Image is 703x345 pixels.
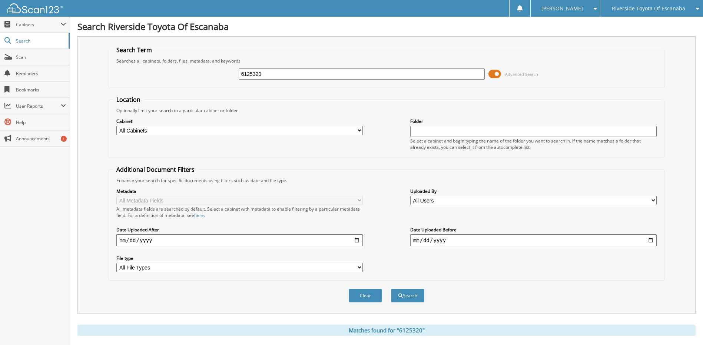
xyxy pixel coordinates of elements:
[77,20,696,33] h1: Search Riverside Toyota Of Escanaba
[410,234,657,246] input: end
[116,234,363,246] input: start
[16,21,61,28] span: Cabinets
[505,71,538,77] span: Advanced Search
[113,46,156,54] legend: Search Term
[349,289,382,302] button: Clear
[116,227,363,233] label: Date Uploaded After
[77,325,696,336] div: Matches found for "6125320"
[113,107,660,114] div: Optionally limit your search to a particular cabinet or folder
[612,6,685,11] span: Riverside Toyota Of Escanaba
[410,138,657,150] div: Select a cabinet and begin typing the name of the folder you want to search in. If the name match...
[410,227,657,233] label: Date Uploaded Before
[410,188,657,194] label: Uploaded By
[7,3,63,13] img: scan123-logo-white.svg
[391,289,424,302] button: Search
[16,54,66,60] span: Scan
[116,188,363,194] label: Metadata
[16,70,66,77] span: Reminders
[116,206,363,218] div: All metadata fields are searched by default. Select a cabinet with metadata to enable filtering b...
[116,118,363,124] label: Cabinet
[61,136,67,142] div: 1
[113,96,144,104] legend: Location
[410,118,657,124] label: Folder
[16,103,61,109] span: User Reports
[16,135,66,142] span: Announcements
[194,212,204,218] a: here
[541,6,583,11] span: [PERSON_NAME]
[16,119,66,125] span: Help
[116,255,363,261] label: File type
[16,87,66,93] span: Bookmarks
[113,58,660,64] div: Searches all cabinets, folders, files, metadata, and keywords
[113,177,660,184] div: Enhance your search for specific documents using filters such as date and file type.
[16,38,65,44] span: Search
[113,165,198,174] legend: Additional Document Filters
